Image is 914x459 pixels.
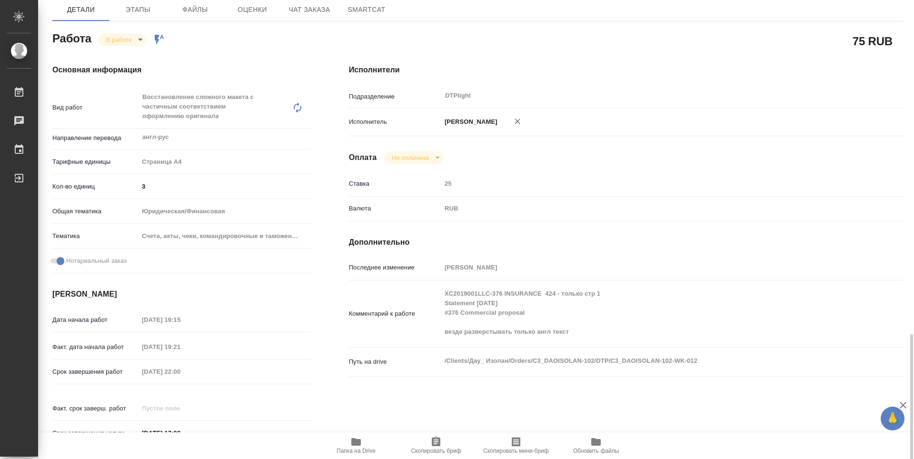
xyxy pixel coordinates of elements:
p: Общая тематика [52,207,139,216]
button: Папка на Drive [316,432,396,459]
p: Последнее изменение [349,263,441,272]
input: Пустое поле [139,313,222,327]
h4: Основная информация [52,64,311,76]
h4: Дополнительно [349,237,904,248]
p: Вид работ [52,103,139,112]
span: Нотариальный заказ [66,256,127,266]
h4: Исполнители [349,64,904,76]
button: Скопировать мини-бриф [476,432,556,459]
p: Срок завершения услуги [52,429,139,438]
p: Подразделение [349,92,441,101]
span: SmartCat [344,4,389,16]
div: Юридическая/Финансовая [139,203,311,220]
p: [PERSON_NAME] [441,117,497,127]
input: Пустое поле [441,177,857,190]
input: Пустое поле [139,340,222,354]
p: Срок завершения работ [52,367,139,377]
button: 🙏 [881,407,904,430]
p: Исполнитель [349,117,441,127]
div: Страница А4 [139,154,311,170]
p: Факт. дата начала работ [52,342,139,352]
p: Тематика [52,231,139,241]
span: Скопировать мини-бриф [483,448,548,454]
input: Пустое поле [139,401,222,415]
div: В работе [384,151,443,164]
span: Скопировать бриф [411,448,461,454]
button: Не оплачена [389,154,431,162]
p: Кол-во единиц [52,182,139,191]
textarea: XC2019001LLC-376 INSURANCE 424 - только стр 1 Statement [DATE] #376 Commercial proposal везде раз... [441,286,857,340]
span: Обновить файлы [573,448,619,454]
p: Направление перевода [52,133,139,143]
h4: [PERSON_NAME] [52,289,311,300]
input: Пустое поле [441,260,857,274]
p: Валюта [349,204,441,213]
input: ✎ Введи что-нибудь [139,180,311,193]
button: Обновить файлы [556,432,636,459]
span: Чат заказа [287,4,332,16]
button: Скопировать бриф [396,432,476,459]
div: Счета, акты, чеки, командировочные и таможенные документы [139,228,311,244]
span: Оценки [229,4,275,16]
span: Папка на Drive [337,448,376,454]
input: Пустое поле [139,365,222,379]
p: Дата начала работ [52,315,139,325]
p: Путь на drive [349,357,441,367]
input: ✎ Введи что-нибудь [139,426,222,440]
p: Комментарий к работе [349,309,441,319]
button: В работе [103,36,135,44]
button: Удалить исполнителя [507,111,528,132]
h4: Оплата [349,152,377,163]
span: Этапы [115,4,161,16]
p: Ставка [349,179,441,189]
div: В работе [99,33,146,46]
span: 🙏 [884,409,901,429]
p: Факт. срок заверш. работ [52,404,139,413]
h2: Работа [52,29,91,46]
h2: 75 RUB [853,33,893,49]
div: RUB [441,200,857,217]
textarea: /Clients/Дау_ Изолан/Orders/C3_DAOISOLAN-102/DTP/C3_DAOISOLAN-102-WK-012 [441,353,857,369]
p: Тарифные единицы [52,157,139,167]
span: Файлы [172,4,218,16]
span: Детали [58,4,104,16]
